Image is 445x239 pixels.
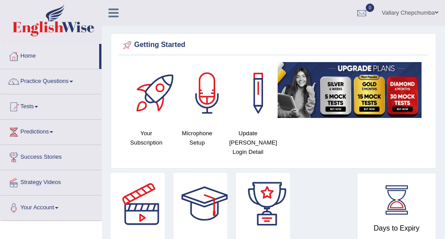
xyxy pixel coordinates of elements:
[176,129,218,147] h4: Microphone Setup
[0,170,101,192] a: Strategy Videos
[0,69,101,91] a: Practice Questions
[0,120,101,142] a: Predictions
[227,129,269,157] h4: Update [PERSON_NAME] Login Detail
[0,145,101,167] a: Success Stories
[0,44,99,66] a: Home
[367,224,426,232] h4: Days to Expiry
[121,39,426,52] div: Getting Started
[366,4,375,12] span: 0
[125,129,167,147] h4: Your Subscription
[0,94,101,117] a: Tests
[278,62,422,118] img: small5.jpg
[0,196,101,218] a: Your Account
